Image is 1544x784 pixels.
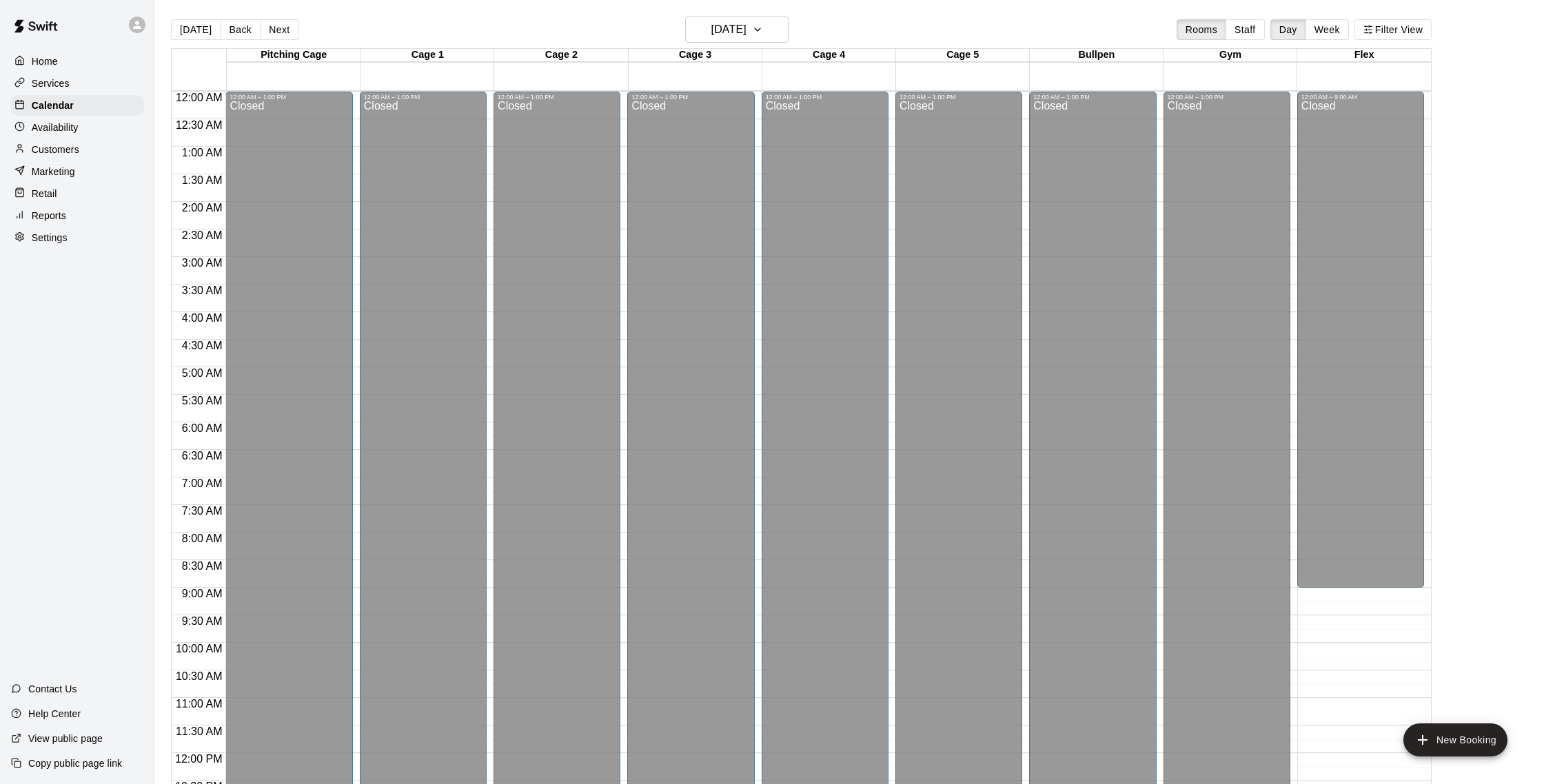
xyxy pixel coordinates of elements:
[896,49,1030,62] div: Cage 5
[11,139,144,160] a: Customers
[179,229,226,241] span: 2:30 AM
[28,682,77,696] p: Contact Us
[1168,94,1286,101] div: 12:00 AM – 1:00 PM
[172,753,225,765] span: 12:00 PM
[227,49,360,62] div: Pitching Cage
[260,19,298,40] button: Next
[179,560,226,572] span: 8:30 AM
[1297,49,1431,62] div: Flex
[179,588,226,599] span: 9:00 AM
[179,422,226,434] span: 6:00 AM
[172,670,226,682] span: 10:30 AM
[179,174,226,186] span: 1:30 AM
[179,367,226,379] span: 5:00 AM
[364,94,482,101] div: 12:00 AM – 1:00 PM
[230,94,348,101] div: 12:00 AM – 1:00 PM
[711,20,746,39] h6: [DATE]
[32,231,68,245] p: Settings
[11,73,144,94] a: Services
[179,477,226,489] span: 7:00 AM
[179,615,226,627] span: 9:30 AM
[1403,723,1507,756] button: add
[11,117,144,138] a: Availability
[28,756,122,770] p: Copy public page link
[171,19,221,40] button: [DATE]
[1033,94,1152,101] div: 12:00 AM – 1:00 PM
[32,99,74,112] p: Calendar
[1354,19,1432,40] button: Filter View
[11,227,144,248] a: Settings
[1297,92,1424,588] div: 12:00 AM – 9:00 AM: Closed
[172,725,226,737] span: 11:30 AM
[179,450,226,462] span: 6:30 AM
[762,49,896,62] div: Cage 4
[32,54,58,68] p: Home
[1301,94,1420,101] div: 12:00 AM – 9:00 AM
[28,732,103,745] p: View public page
[1270,19,1306,40] button: Day
[498,94,616,101] div: 12:00 AM – 1:00 PM
[32,76,70,90] p: Services
[11,95,144,116] a: Calendar
[900,94,1018,101] div: 12:00 AM – 1:00 PM
[494,49,628,62] div: Cage 2
[179,257,226,269] span: 3:00 AM
[32,121,79,134] p: Availability
[1164,49,1297,62] div: Gym
[11,183,144,204] a: Retail
[172,643,226,654] span: 10:00 AM
[1030,49,1164,62] div: Bullpen
[1226,19,1265,40] button: Staff
[179,340,226,351] span: 4:30 AM
[631,94,750,101] div: 12:00 AM – 1:00 PM
[11,51,144,72] a: Home
[1306,19,1349,40] button: Week
[28,707,81,721] p: Help Center
[11,205,144,226] a: Reports
[179,505,226,517] span: 7:30 AM
[179,147,226,158] span: 1:00 AM
[766,94,884,101] div: 12:00 AM – 1:00 PM
[1177,19,1226,40] button: Rooms
[360,49,494,62] div: Cage 1
[220,19,261,40] button: Back
[685,17,789,43] button: [DATE]
[1301,101,1420,592] div: Closed
[179,285,226,296] span: 3:30 AM
[32,143,79,156] p: Customers
[32,209,66,223] p: Reports
[11,161,144,182] a: Marketing
[32,165,75,178] p: Marketing
[179,533,226,544] span: 8:00 AM
[179,202,226,214] span: 2:00 AM
[179,395,226,406] span: 5:30 AM
[32,187,57,200] p: Retail
[172,698,226,710] span: 11:00 AM
[179,312,226,324] span: 4:00 AM
[629,49,762,62] div: Cage 3
[172,119,226,131] span: 12:30 AM
[172,92,226,103] span: 12:00 AM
